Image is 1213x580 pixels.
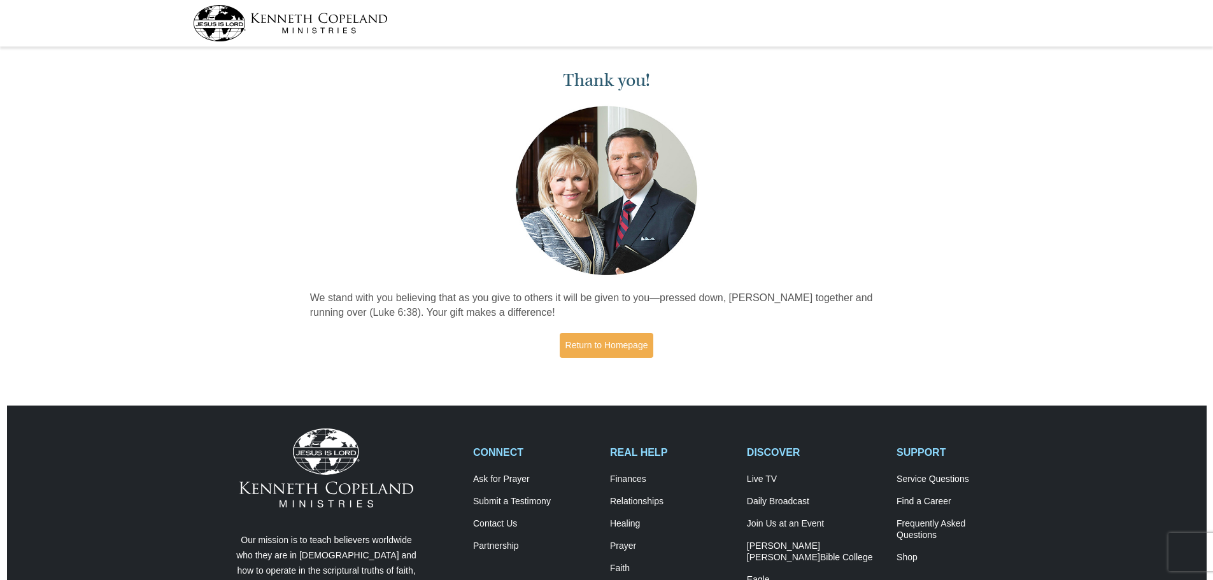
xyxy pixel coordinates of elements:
[610,496,734,507] a: Relationships
[239,428,413,507] img: Kenneth Copeland Ministries
[473,446,597,458] h2: CONNECT
[747,496,883,507] a: Daily Broadcast
[610,563,734,574] a: Faith
[473,518,597,530] a: Contact Us
[747,446,883,458] h2: DISCOVER
[610,518,734,530] a: Healing
[747,518,883,530] a: Join Us at an Event
[513,103,700,278] img: Kenneth and Gloria
[747,541,883,563] a: [PERSON_NAME] [PERSON_NAME]Bible College
[897,474,1020,485] a: Service Questions
[820,552,873,562] span: Bible College
[897,496,1020,507] a: Find a Career
[897,518,1020,541] a: Frequently AskedQuestions
[747,474,883,485] a: Live TV
[310,70,904,91] h1: Thank you!
[193,5,388,41] img: kcm-header-logo.svg
[897,552,1020,563] a: Shop
[610,474,734,485] a: Finances
[560,333,654,358] a: Return to Homepage
[310,291,904,320] p: We stand with you believing that as you give to others it will be given to you—pressed down, [PER...
[610,541,734,552] a: Prayer
[897,446,1020,458] h2: SUPPORT
[610,446,734,458] h2: REAL HELP
[473,496,597,507] a: Submit a Testimony
[473,474,597,485] a: Ask for Prayer
[473,541,597,552] a: Partnership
